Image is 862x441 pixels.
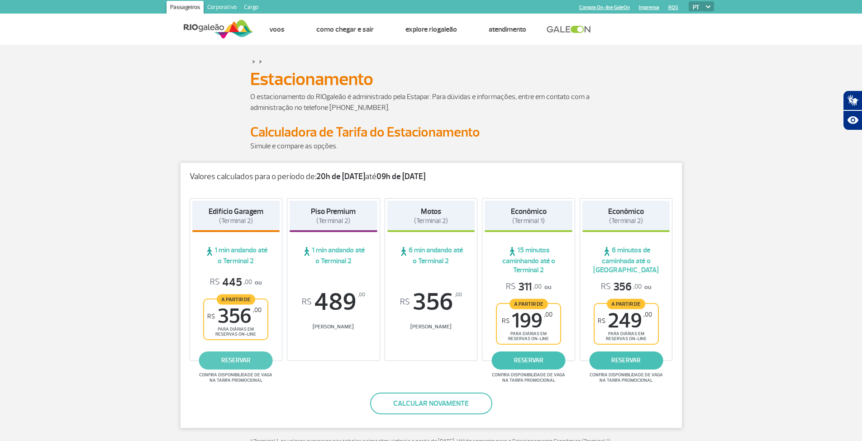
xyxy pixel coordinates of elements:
[598,317,605,325] sup: R$
[290,290,377,314] span: 489
[387,290,475,314] span: 356
[505,331,552,341] span: para diárias em reservas on-line
[376,171,425,182] strong: 09h de [DATE]
[643,311,652,318] sup: ,00
[598,311,652,331] span: 249
[589,351,663,370] a: reservar
[510,299,548,309] span: A partir de
[414,217,448,225] span: (Terminal 2)
[250,124,612,141] h2: Calculadora de Tarifa do Estacionamento
[607,299,645,309] span: A partir de
[601,280,651,294] p: ou
[210,275,262,289] p: ou
[400,297,410,307] sup: R$
[316,25,374,34] a: Como chegar e sair
[207,306,262,327] span: 356
[511,207,547,216] strong: Econômico
[843,110,862,130] button: Abrir recursos assistivos.
[358,290,365,300] sup: ,00
[582,246,670,275] span: 6 minutos de caminhada até o [GEOGRAPHIC_DATA]
[455,290,462,300] sup: ,00
[290,323,377,330] span: [PERSON_NAME]
[192,246,280,266] span: 1 min andando até o Terminal 2
[250,91,612,113] p: O estacionamento do RIOgaleão é administrado pela Estapar. Para dúvidas e informações, entre em c...
[843,90,862,130] div: Plugin de acessibilidade da Hand Talk.
[609,217,643,225] span: (Terminal 2)
[506,280,551,294] p: ou
[302,297,312,307] sup: R$
[210,275,252,289] span: 445
[311,207,356,216] strong: Piso Premium
[259,56,262,66] a: >
[212,327,260,337] span: para diárias em reservas on-line
[316,217,350,225] span: (Terminal 2)
[217,294,255,304] span: A partir de
[668,5,678,10] a: RQS
[843,90,862,110] button: Abrir tradutor de língua de sinais.
[198,372,274,383] span: Confira disponibilidade de vaga na tarifa promocional
[544,311,552,318] sup: ,00
[489,25,526,34] a: Atendimento
[512,217,545,225] span: (Terminal 1)
[316,171,365,182] strong: 20h de [DATE]
[240,1,262,15] a: Cargo
[405,25,457,34] a: Explore RIOgaleão
[387,246,475,266] span: 6 min andando até o Terminal 2
[253,306,262,314] sup: ,00
[601,280,642,294] span: 356
[167,1,204,15] a: Passageiros
[219,217,253,225] span: (Terminal 2)
[485,246,572,275] span: 15 minutos caminhando até o Terminal 2
[252,56,255,66] a: >
[269,25,285,34] a: Voos
[190,172,673,182] p: Valores calculados para o período de: até
[491,372,567,383] span: Confira disponibilidade de vaga na tarifa promocional
[579,5,630,10] a: Compra On-line GaleOn
[421,207,441,216] strong: Motos
[387,323,475,330] span: [PERSON_NAME]
[290,246,377,266] span: 1 min andando até o Terminal 2
[370,393,492,414] button: Calcular novamente
[608,207,644,216] strong: Econômico
[209,207,263,216] strong: Edifício Garagem
[502,311,552,331] span: 199
[204,1,240,15] a: Corporativo
[199,351,273,370] a: reservar
[207,313,215,320] sup: R$
[506,280,542,294] span: 311
[639,5,659,10] a: Imprensa
[502,317,510,325] sup: R$
[250,71,612,87] h1: Estacionamento
[588,372,664,383] span: Confira disponibilidade de vaga na tarifa promocional
[492,351,566,370] a: reservar
[602,331,650,341] span: para diárias em reservas on-line
[250,141,612,152] p: Simule e compare as opções.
